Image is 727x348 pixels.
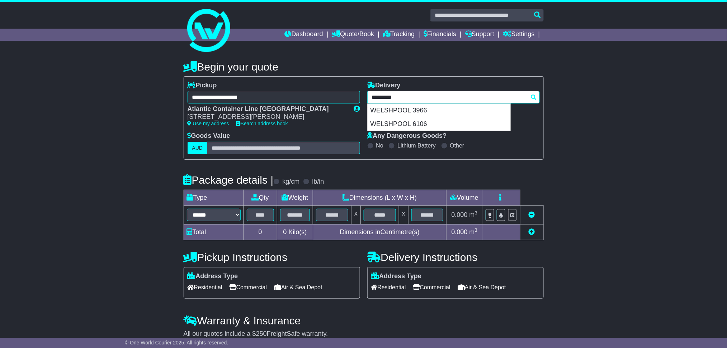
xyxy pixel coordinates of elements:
label: kg/cm [282,178,299,186]
label: Goods Value [188,132,230,140]
sup: 3 [475,227,478,233]
td: Volume [447,190,482,206]
div: WELSHPOOL 3966 [368,104,510,117]
a: Tracking [383,29,415,41]
a: Quote/Book [332,29,374,41]
a: Settings [503,29,535,41]
a: Dashboard [285,29,323,41]
a: Support [465,29,494,41]
typeahead: Please provide city [367,91,540,103]
label: Other [450,142,464,149]
td: Dimensions in Centimetre(s) [313,224,447,240]
label: Lithium Battery [397,142,436,149]
td: 0 [244,224,277,240]
span: m [469,211,478,218]
span: Air & Sea Depot [458,282,506,293]
label: Pickup [188,82,217,90]
sup: 3 [475,210,478,216]
span: Residential [371,282,406,293]
td: x [399,206,408,224]
label: Delivery [367,82,401,90]
span: 0 [283,228,287,236]
td: Qty [244,190,277,206]
td: Dimensions (L x W x H) [313,190,447,206]
div: Atlantic Container Line [GEOGRAPHIC_DATA] [188,105,347,113]
td: Kilo(s) [277,224,313,240]
a: Remove this item [529,211,535,218]
span: Commercial [230,282,267,293]
td: Type [184,190,244,206]
span: © One World Courier 2025. All rights reserved. [125,340,228,345]
span: m [469,228,478,236]
a: Search address book [236,121,288,126]
span: 0.000 [452,211,468,218]
h4: Package details | [184,174,274,186]
label: AUD [188,142,208,154]
td: Weight [277,190,313,206]
h4: Begin your quote [184,61,544,73]
span: 0.000 [452,228,468,236]
a: Financials [424,29,456,41]
span: Commercial [413,282,450,293]
div: WELSHPOOL 6106 [368,117,510,131]
td: Total [184,224,244,240]
a: Use my address [188,121,229,126]
label: Address Type [188,272,238,280]
span: Air & Sea Depot [274,282,322,293]
h4: Pickup Instructions [184,251,360,263]
div: All our quotes include a $ FreightSafe warranty. [184,330,544,338]
h4: Warranty & Insurance [184,315,544,327]
label: Any Dangerous Goods? [367,132,447,140]
td: x [351,206,361,224]
a: Add new item [529,228,535,236]
span: Residential [188,282,222,293]
label: Address Type [371,272,422,280]
span: 250 [256,330,267,337]
div: [STREET_ADDRESS][PERSON_NAME] [188,113,347,121]
h4: Delivery Instructions [367,251,544,263]
label: lb/in [312,178,324,186]
label: No [376,142,383,149]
